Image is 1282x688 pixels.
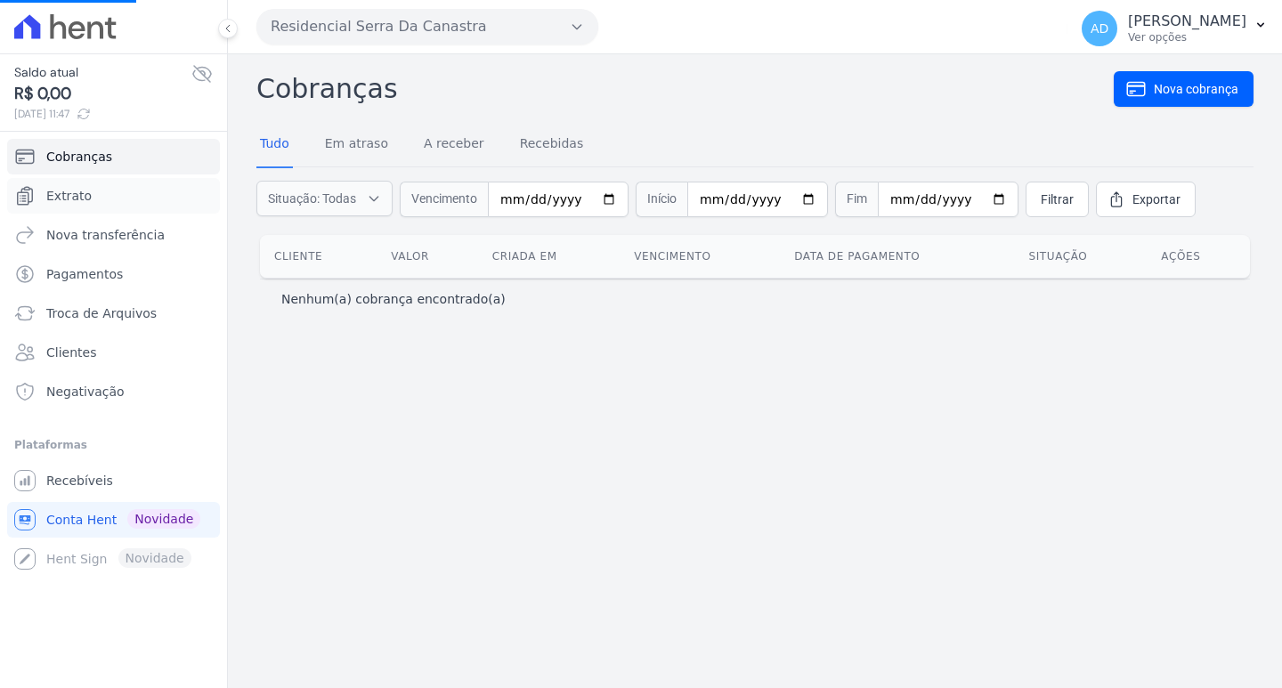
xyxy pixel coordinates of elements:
a: Em atraso [321,122,392,168]
span: R$ 0,00 [14,82,191,106]
a: Cobranças [7,139,220,174]
th: Data de pagamento [780,235,1014,278]
div: Plataformas [14,434,213,456]
p: Ver opções [1128,30,1246,45]
span: Vencimento [400,182,488,217]
span: Conta Hent [46,511,117,529]
a: Conta Hent Novidade [7,502,220,538]
th: Vencimento [620,235,780,278]
a: Tudo [256,122,293,168]
a: Recebíveis [7,463,220,498]
span: [DATE] 11:47 [14,106,191,122]
span: Situação: Todas [268,190,356,207]
nav: Sidebar [14,139,213,577]
span: Extrato [46,187,92,205]
button: AD [PERSON_NAME] Ver opções [1067,4,1282,53]
th: Cliente [260,235,377,278]
button: Situação: Todas [256,181,393,216]
span: AD [1091,22,1108,35]
a: Troca de Arquivos [7,295,220,331]
a: Nova transferência [7,217,220,253]
span: Nova transferência [46,226,165,244]
th: Valor [377,235,478,278]
button: Residencial Serra Da Canastra [256,9,598,45]
h2: Cobranças [256,69,1114,109]
span: Novidade [127,509,200,529]
p: Nenhum(a) cobrança encontrado(a) [281,290,506,308]
th: Criada em [478,235,620,278]
p: [PERSON_NAME] [1128,12,1246,30]
a: Extrato [7,178,220,214]
a: Clientes [7,335,220,370]
a: Negativação [7,374,220,409]
a: A receber [420,122,488,168]
span: Saldo atual [14,63,191,82]
span: Recebíveis [46,472,113,490]
a: Exportar [1096,182,1196,217]
a: Filtrar [1026,182,1089,217]
span: Cobranças [46,148,112,166]
span: Troca de Arquivos [46,304,157,322]
span: Fim [835,182,878,217]
a: Pagamentos [7,256,220,292]
th: Situação [1015,235,1148,278]
a: Recebidas [516,122,588,168]
span: Nova cobrança [1154,80,1238,98]
span: Filtrar [1041,190,1074,208]
a: Nova cobrança [1114,71,1254,107]
span: Negativação [46,383,125,401]
span: Pagamentos [46,265,123,283]
span: Clientes [46,344,96,361]
span: Início [636,182,687,217]
span: Exportar [1132,190,1181,208]
th: Ações [1147,235,1250,278]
